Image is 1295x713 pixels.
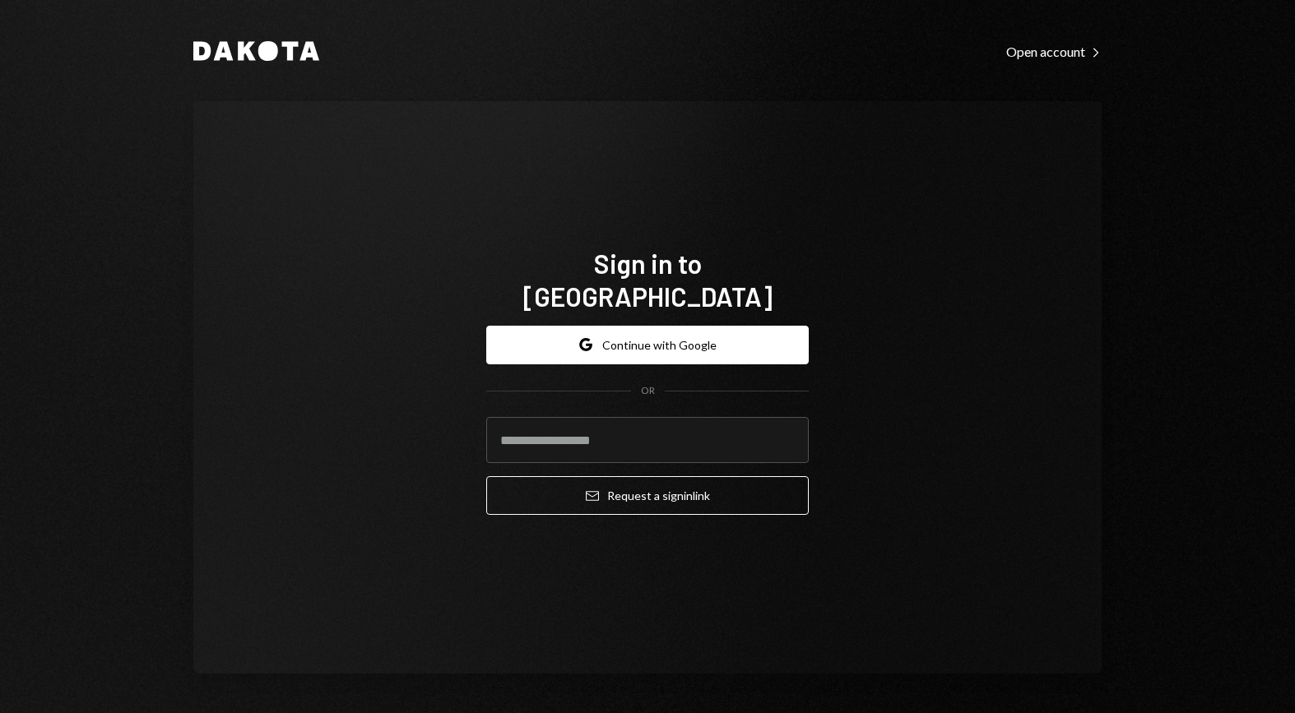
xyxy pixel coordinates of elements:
[486,326,809,364] button: Continue with Google
[1006,42,1102,60] a: Open account
[486,247,809,313] h1: Sign in to [GEOGRAPHIC_DATA]
[486,476,809,515] button: Request a signinlink
[1006,44,1102,60] div: Open account
[641,384,655,398] div: OR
